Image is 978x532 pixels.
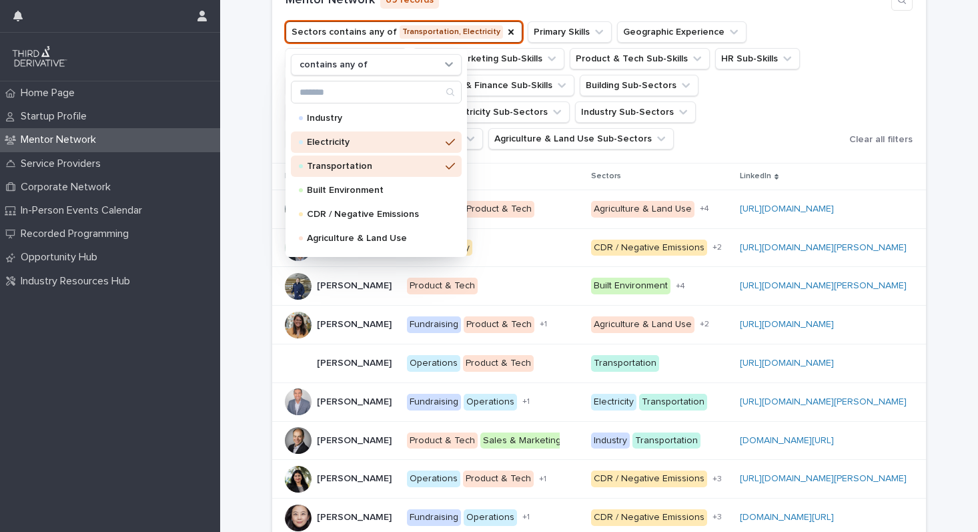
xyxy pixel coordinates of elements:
[740,243,907,252] a: [URL][DOMAIN_NAME][PERSON_NAME]
[15,87,85,99] p: Home Page
[591,201,694,218] div: Agriculture & Land Use
[639,394,707,411] div: Transportation
[676,282,685,290] span: + 4
[291,81,462,103] div: Search
[591,433,630,449] div: Industry
[617,21,747,43] button: Geographic Experience
[317,394,394,408] p: [PERSON_NAME]
[464,201,534,218] div: Product & Tech
[15,275,141,288] p: Industry Resources Hub
[740,397,907,407] a: [URL][DOMAIN_NAME][PERSON_NAME]
[407,433,478,449] div: Product & Tech
[580,75,698,96] button: Building Sub-Sectors
[712,475,722,483] span: + 3
[464,316,534,333] div: Product & Tech
[272,306,926,344] tr: [PERSON_NAME][PERSON_NAME] FundraisingProduct & Tech+1Agriculture & Land Use+2[URL][DOMAIN_NAME]
[591,355,659,372] div: Transportation
[407,278,478,294] div: Product & Tech
[740,358,834,368] a: [URL][DOMAIN_NAME]
[272,460,926,499] tr: [PERSON_NAME][PERSON_NAME] OperationsProduct & Tech+1CDR / Negative Emissions+3[URL][DOMAIN_NAME]...
[292,81,461,103] input: Search
[480,433,564,449] div: Sales & Marketing
[317,355,394,369] p: [PERSON_NAME]
[712,244,722,252] span: + 2
[272,190,926,228] tr: [PERSON_NAME][PERSON_NAME] FundraisingProduct & TechAgriculture & Land Use+4[URL][DOMAIN_NAME]
[412,48,564,69] button: Sales & Marketing Sub-Skills
[272,267,926,306] tr: [PERSON_NAME][PERSON_NAME] Product & TechBuilt Environment+4[URL][DOMAIN_NAME][PERSON_NAME]
[317,509,394,523] p: [PERSON_NAME]
[307,113,440,123] p: Industry
[700,320,709,328] span: + 2
[307,210,440,219] p: CDR / Negative Emissions
[632,433,700,449] div: Transportation
[849,135,913,144] span: Clear all filters
[407,355,460,372] div: Operations
[307,186,440,195] p: Built Environment
[740,436,834,445] a: [DOMAIN_NAME][URL]
[11,43,69,70] img: q0dI35fxT46jIlCv2fcp
[463,355,534,372] div: Product & Tech
[15,181,121,194] p: Corporate Network
[286,21,522,43] button: Sectors
[407,509,461,526] div: Fundraising
[15,158,111,170] p: Service Providers
[307,234,440,243] p: Agriculture & Land Use
[407,394,461,411] div: Fundraising
[407,75,574,96] button: Operations & Finance Sub-Skills
[317,278,394,292] p: [PERSON_NAME]
[488,128,674,150] button: Agriculture & Land Use Sub-Sectors
[591,278,670,294] div: Built Environment
[540,320,547,328] span: + 1
[407,316,461,333] div: Fundraising
[307,138,440,147] p: Electricity
[464,509,517,526] div: Operations
[591,471,707,487] div: CDR / Negative Emissions
[407,471,460,487] div: Operations
[300,59,368,71] p: contains any of
[740,169,771,184] p: LinkedIn
[272,228,926,267] tr: [PERSON_NAME][PERSON_NAME] Legal & PolicyCDR / Negative Emissions+2[URL][DOMAIN_NAME][PERSON_NAME]
[591,169,621,184] p: Sectors
[272,344,926,382] tr: [PERSON_NAME][PERSON_NAME] OperationsProduct & TechTransportation[URL][DOMAIN_NAME]
[715,48,800,69] button: HR Sub-Skills
[591,509,707,526] div: CDR / Negative Emissions
[740,204,834,214] a: [URL][DOMAIN_NAME]
[272,382,926,421] tr: [PERSON_NAME][PERSON_NAME] FundraisingOperations+1ElectricityTransportation[URL][DOMAIN_NAME][PER...
[522,398,530,406] span: + 1
[740,320,834,329] a: [URL][DOMAIN_NAME]
[317,316,394,330] p: [PERSON_NAME]
[575,101,696,123] button: Industry Sub-Sectors
[522,513,530,521] span: + 1
[570,48,710,69] button: Product & Tech Sub-Skills
[307,162,440,171] p: Transportation
[317,471,394,485] p: [PERSON_NAME]
[463,471,534,487] div: Product & Tech
[740,474,907,483] a: [URL][DOMAIN_NAME][PERSON_NAME]
[740,281,907,290] a: [URL][DOMAIN_NAME][PERSON_NAME]
[591,316,694,333] div: Agriculture & Land Use
[712,513,722,521] span: + 3
[464,394,517,411] div: Operations
[15,134,107,146] p: Mentor Network
[700,205,709,213] span: + 4
[539,475,546,483] span: + 1
[272,421,926,460] tr: [PERSON_NAME][PERSON_NAME] Product & TechSales & MarketingIndustryTransportation[DOMAIN_NAME][URL]
[15,228,139,240] p: Recorded Programming
[317,433,394,447] p: [PERSON_NAME]
[442,101,570,123] button: Electricity Sub-Sectors
[591,240,707,256] div: CDR / Negative Emissions
[740,513,834,522] a: [DOMAIN_NAME][URL]
[15,251,108,264] p: Opportunity Hub
[15,110,97,123] p: Startup Profile
[528,21,612,43] button: Primary Skills
[15,204,153,217] p: In-Person Events Calendar
[286,48,407,69] button: Fundraising Sub-Skills
[844,129,913,150] button: Clear all filters
[591,394,636,411] div: Electricity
